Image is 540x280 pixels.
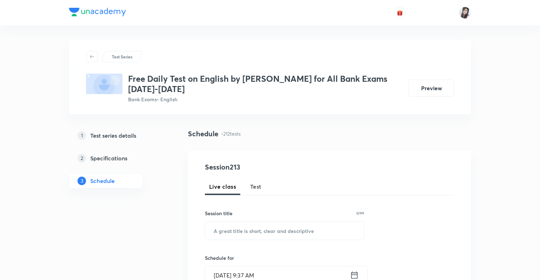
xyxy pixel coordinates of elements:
[128,74,403,94] h3: Free Daily Test on English by [PERSON_NAME] for All Bank Exams [DATE]-[DATE]
[69,8,126,18] a: Company Logo
[188,128,218,139] h4: Schedule
[128,96,403,103] p: Bank Exams • English
[69,8,126,16] img: Company Logo
[221,130,241,137] p: • 212 tests
[205,210,232,217] h6: Session title
[112,53,132,60] p: Test Series
[69,128,165,143] a: 1Test series details
[409,80,454,97] button: Preview
[77,154,86,162] p: 2
[397,10,403,16] img: avatar
[90,177,115,185] h5: Schedule
[356,211,364,215] p: 0/99
[77,177,86,185] p: 3
[90,154,127,162] h5: Specifications
[394,7,406,18] button: avatar
[69,151,165,165] a: 2Specifications
[205,162,334,172] h4: Session 213
[90,131,136,140] h5: Test series details
[250,182,262,191] span: Test
[77,131,86,140] p: 1
[205,254,364,262] h6: Schedule for
[205,222,364,240] input: A great title is short, clear and descriptive
[209,182,236,191] span: Live class
[459,7,471,19] img: Manjeet Kaur
[86,74,122,94] img: fallback-thumbnail.png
